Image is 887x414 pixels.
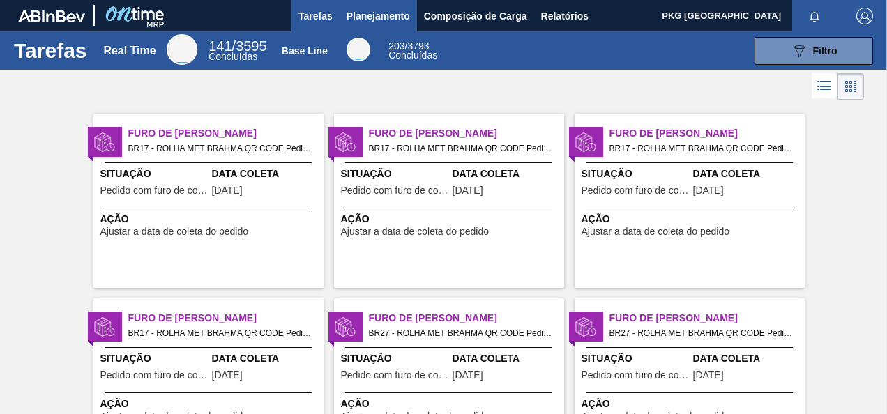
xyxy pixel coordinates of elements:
[693,185,724,196] span: 01/09/2025
[341,185,449,196] span: Pedido com furo de coleta
[575,316,596,337] img: status
[18,10,85,22] img: TNhmsLtSVTkK8tSr43FrP2fwEKptu5GPRR3wAAAABJRU5ErkJggg==
[341,167,449,181] span: Situação
[369,311,564,325] span: Furo de Coleta
[100,397,320,411] span: Ação
[424,8,527,24] span: Composição de Carga
[582,351,690,366] span: Situação
[582,397,801,411] span: Ação
[453,370,483,381] span: 15/09/2025
[209,40,266,61] div: Real Time
[14,43,87,59] h1: Tarefas
[609,325,794,341] span: BR27 - ROLHA MET BRAHMA QR CODE Pedido - 1947836
[541,8,589,24] span: Relatórios
[94,132,115,153] img: status
[582,370,690,381] span: Pedido com furo de coleta
[100,167,209,181] span: Situação
[575,132,596,153] img: status
[693,167,801,181] span: Data Coleta
[812,73,837,100] div: Visão em Lista
[100,185,209,196] span: Pedido com furo de coleta
[388,49,437,61] span: Concluídas
[209,38,232,54] span: 141
[609,141,794,156] span: BR17 - ROLHA MET BRAHMA QR CODE Pedido - 2013810
[388,40,429,52] span: / 3793
[609,311,805,325] span: Furo de Coleta
[582,185,690,196] span: Pedido com furo de coleta
[388,42,437,60] div: Base Line
[755,37,873,65] button: Filtro
[100,212,320,227] span: Ação
[335,132,356,153] img: status
[212,370,243,381] span: 01/09/2025
[582,227,730,237] span: Ajustar a data de coleta do pedido
[282,45,328,56] div: Base Line
[209,38,266,54] span: / 3595
[693,370,724,381] span: 08/09/2025
[792,6,837,26] button: Notificações
[453,167,561,181] span: Data Coleta
[369,126,564,141] span: Furo de Coleta
[369,325,553,341] span: BR27 - ROLHA MET BRAHMA QR CODE Pedido - 1947837
[453,185,483,196] span: 01/09/2025
[369,141,553,156] span: BR17 - ROLHA MET BRAHMA QR CODE Pedido - 1967135
[609,126,805,141] span: Furo de Coleta
[388,40,404,52] span: 203
[100,227,249,237] span: Ajustar a data de coleta do pedido
[856,8,873,24] img: Logout
[209,51,257,62] span: Concluídas
[347,8,410,24] span: Planejamento
[298,8,333,24] span: Tarefas
[94,316,115,337] img: status
[453,351,561,366] span: Data Coleta
[100,370,209,381] span: Pedido com furo de coleta
[212,351,320,366] span: Data Coleta
[341,212,561,227] span: Ação
[813,45,837,56] span: Filtro
[212,185,243,196] span: 01/09/2025
[582,167,690,181] span: Situação
[341,370,449,381] span: Pedido com furo de coleta
[128,325,312,341] span: BR17 - ROLHA MET BRAHMA QR CODE Pedido - 1967134
[128,141,312,156] span: BR17 - ROLHA MET BRAHMA QR CODE Pedido - 1967137
[341,351,449,366] span: Situação
[341,397,561,411] span: Ação
[100,351,209,366] span: Situação
[167,34,197,65] div: Real Time
[837,73,864,100] div: Visão em Cards
[582,212,801,227] span: Ação
[128,311,324,325] span: Furo de Coleta
[693,351,801,366] span: Data Coleta
[128,126,324,141] span: Furo de Coleta
[103,45,156,57] div: Real Time
[347,38,370,61] div: Base Line
[341,227,490,237] span: Ajustar a data de coleta do pedido
[212,167,320,181] span: Data Coleta
[335,316,356,337] img: status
